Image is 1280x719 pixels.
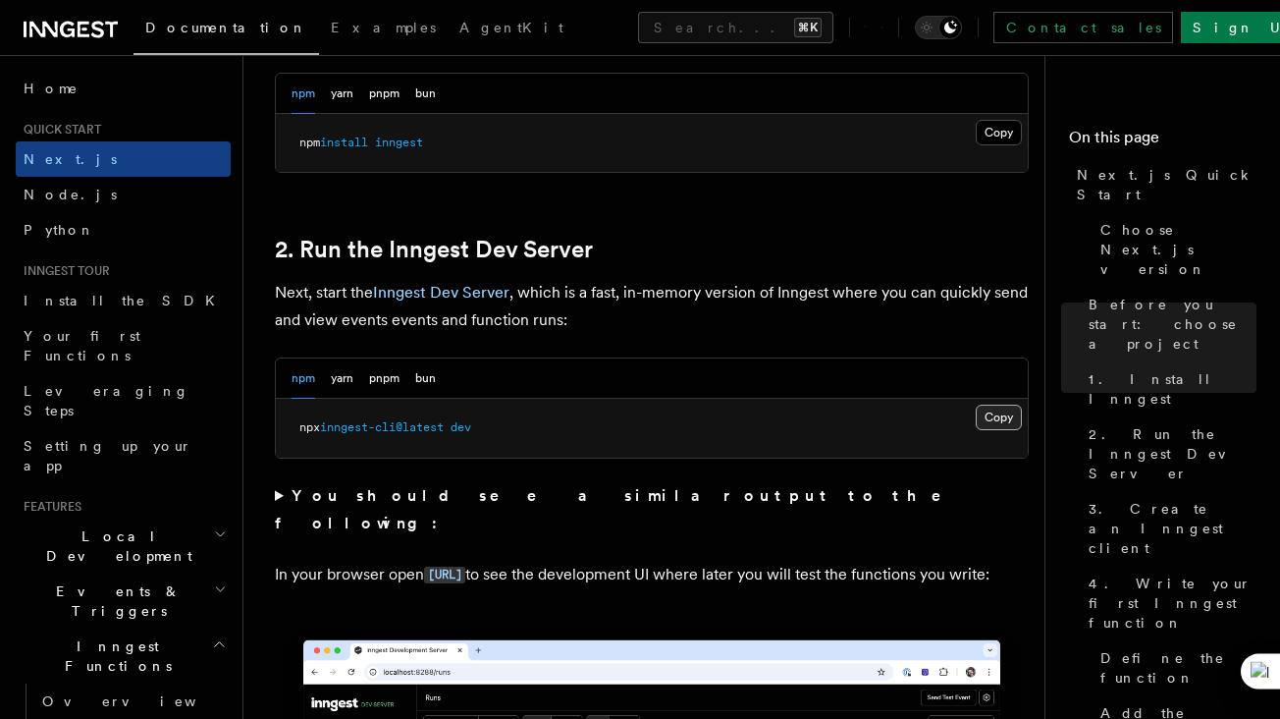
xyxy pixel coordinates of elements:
[299,136,320,149] span: npm
[320,136,368,149] span: install
[16,177,231,212] a: Node.js
[459,20,563,35] span: AgentKit
[16,574,231,629] button: Events & Triggers
[16,519,231,574] button: Local Development
[1089,574,1256,633] span: 4. Write your first Inngest function
[331,74,353,114] button: yarn
[16,526,214,566] span: Local Development
[794,18,822,37] kbd: ⌘K
[16,373,231,428] a: Leveraging Steps
[1081,491,1256,566] a: 3. Create an Inngest client
[1069,126,1256,157] h4: On this page
[1081,566,1256,640] a: 4. Write your first Inngest function
[292,359,315,399] button: npm
[145,20,307,35] span: Documentation
[42,693,244,709] span: Overview
[1089,369,1256,409] span: 1. Install Inngest
[976,120,1022,145] button: Copy
[1100,648,1256,688] span: Define the function
[16,499,81,515] span: Features
[1093,640,1256,695] a: Define the function
[24,79,79,98] span: Home
[275,236,593,263] a: 2. Run the Inngest Dev Server
[415,359,436,399] button: bun
[424,567,465,583] code: [URL]
[331,20,436,35] span: Examples
[292,74,315,114] button: npm
[24,438,192,473] span: Setting up your app
[16,428,231,483] a: Setting up your app
[299,420,320,434] span: npx
[16,581,214,621] span: Events & Triggers
[275,279,1029,334] p: Next, start the , which is a fast, in-memory version of Inngest where you can quickly send and vi...
[16,283,231,318] a: Install the SDK
[16,629,231,684] button: Inngest Functions
[275,482,1029,537] summary: You should see a similar output to the following:
[1069,157,1256,212] a: Next.js Quick Start
[24,151,117,167] span: Next.js
[451,420,471,434] span: dev
[16,636,212,676] span: Inngest Functions
[993,12,1173,43] a: Contact sales
[16,141,231,177] a: Next.js
[638,12,833,43] button: Search...⌘K
[1077,165,1256,204] span: Next.js Quick Start
[320,420,444,434] span: inngest-cli@latest
[1100,220,1256,279] span: Choose Next.js version
[16,318,231,373] a: Your first Functions
[373,283,509,302] a: Inngest Dev Server
[133,6,319,55] a: Documentation
[415,74,436,114] button: bun
[375,136,423,149] span: inngest
[331,359,353,399] button: yarn
[34,684,231,719] a: Overview
[24,293,227,308] span: Install the SDK
[1089,499,1256,558] span: 3. Create an Inngest client
[16,263,110,279] span: Inngest tour
[24,222,95,238] span: Python
[16,122,101,138] span: Quick start
[424,565,465,583] a: [URL]
[1089,295,1256,354] span: Before you start: choose a project
[1089,424,1256,483] span: 2. Run the Inngest Dev Server
[319,6,448,53] a: Examples
[16,71,231,106] a: Home
[1081,416,1256,491] a: 2. Run the Inngest Dev Server
[16,212,231,248] a: Python
[369,359,400,399] button: pnpm
[976,405,1022,430] button: Copy
[24,187,117,202] span: Node.js
[24,328,140,363] span: Your first Functions
[915,16,962,39] button: Toggle dark mode
[1081,361,1256,416] a: 1. Install Inngest
[1093,212,1256,287] a: Choose Next.js version
[275,486,969,532] strong: You should see a similar output to the following:
[24,383,189,418] span: Leveraging Steps
[448,6,575,53] a: AgentKit
[1081,287,1256,361] a: Before you start: choose a project
[275,561,1029,589] p: In your browser open to see the development UI where later you will test the functions you write:
[369,74,400,114] button: pnpm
